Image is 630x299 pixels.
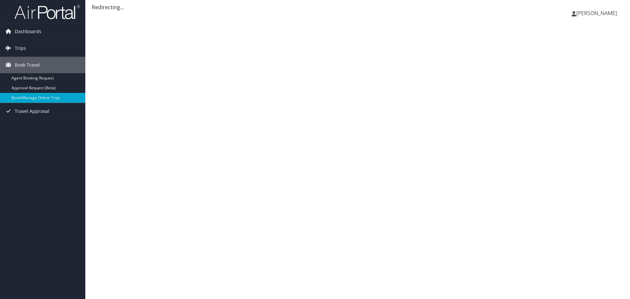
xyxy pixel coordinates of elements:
[92,3,623,11] div: Redirecting...
[15,57,40,73] span: Book Travel
[15,103,49,119] span: Travel Approval
[15,23,41,40] span: Dashboards
[15,40,26,56] span: Trips
[572,3,623,23] a: [PERSON_NAME]
[576,10,617,17] span: [PERSON_NAME]
[14,4,80,20] img: airportal-logo.png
